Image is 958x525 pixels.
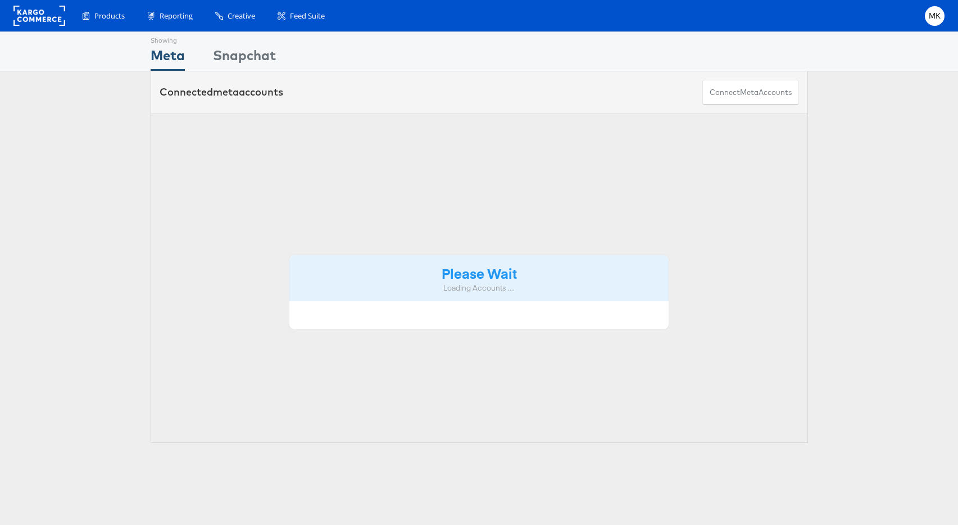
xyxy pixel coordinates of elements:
span: Products [94,11,125,21]
div: Snapchat [213,46,276,71]
span: Feed Suite [290,11,325,21]
div: Connected accounts [160,85,283,99]
button: ConnectmetaAccounts [702,80,799,105]
span: meta [740,87,759,98]
span: Reporting [160,11,193,21]
span: meta [213,85,239,98]
strong: Please Wait [442,264,517,282]
div: Showing [151,32,185,46]
span: MK [929,12,941,20]
div: Loading Accounts .... [298,283,661,293]
span: Creative [228,11,255,21]
div: Meta [151,46,185,71]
